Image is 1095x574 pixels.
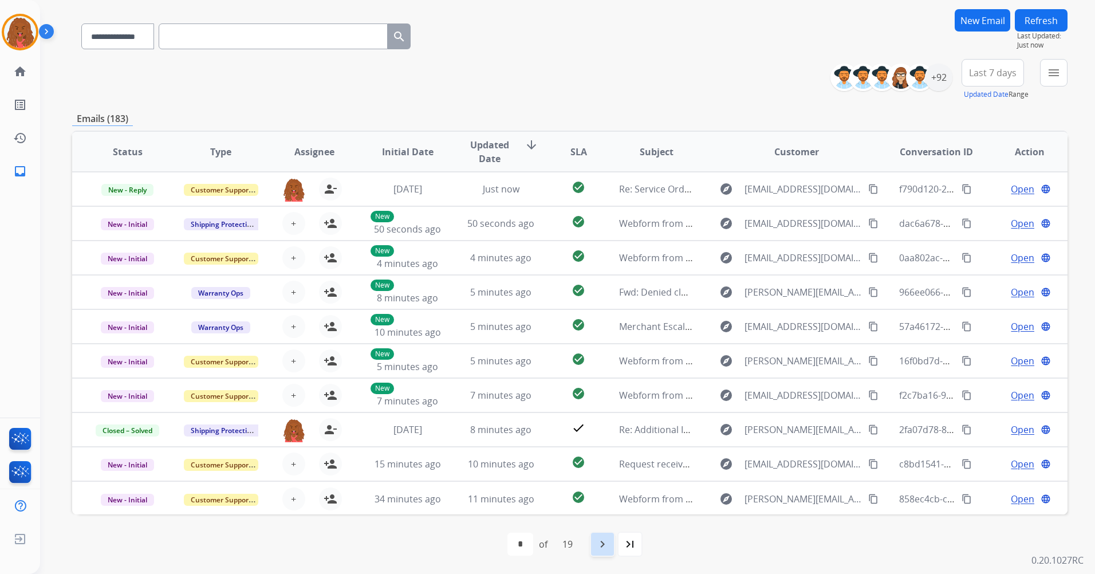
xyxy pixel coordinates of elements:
span: 10 minutes ago [468,458,534,470]
mat-icon: person_add [324,388,337,402]
button: + [282,212,305,235]
span: + [291,251,296,265]
button: + [282,487,305,510]
span: New - Reply [101,184,153,196]
span: 8 minutes ago [377,292,438,304]
p: New [371,314,394,325]
mat-icon: check_circle [572,387,585,400]
span: Shipping Protection [184,218,262,230]
mat-icon: person_add [324,285,337,299]
mat-icon: explore [719,182,733,196]
span: + [291,457,296,471]
mat-icon: person_add [324,251,337,265]
mat-icon: content_copy [868,494,879,504]
span: Initial Date [382,145,434,159]
mat-icon: explore [719,217,733,230]
span: Last 7 days [969,70,1017,75]
span: Warranty Ops [191,321,250,333]
span: Assignee [294,145,334,159]
mat-icon: content_copy [868,424,879,435]
span: Just now [1017,41,1068,50]
span: 50 seconds ago [374,223,441,235]
button: New Email [955,9,1010,32]
span: [DATE] [393,423,422,436]
span: 34 minutes ago [375,493,441,505]
mat-icon: content_copy [868,287,879,297]
span: Open [1011,251,1034,265]
span: 11 minutes ago [468,493,534,505]
button: Last 7 days [962,59,1024,87]
mat-icon: navigate_next [596,537,609,551]
p: Emails (183) [72,112,133,126]
span: + [291,285,296,299]
span: Updated Date [464,138,515,166]
span: 50 seconds ago [467,217,534,230]
mat-icon: explore [719,354,733,368]
p: New [371,280,394,291]
span: + [291,320,296,333]
mat-icon: content_copy [962,184,972,194]
mat-icon: explore [719,320,733,333]
button: + [282,349,305,372]
span: [EMAIL_ADDRESS][DOMAIN_NAME] [745,320,862,333]
span: Customer Support [184,459,258,471]
mat-icon: home [13,65,27,78]
mat-icon: content_copy [962,253,972,263]
span: Customer [774,145,819,159]
mat-icon: check_circle [572,249,585,263]
mat-icon: person_add [324,457,337,471]
span: Customer Support [184,184,258,196]
span: Fwd: Denied claims [619,286,702,298]
mat-icon: language [1041,459,1051,469]
mat-icon: check_circle [572,180,585,194]
span: New - Initial [101,459,154,471]
span: 16f0bd7d-1ca8-4dd5-9e13-b7225386c761 [899,355,1076,367]
span: Request received] Resolve the issue and log your decision. ͏‌ ͏‌ ͏‌ ͏‌ ͏‌ ͏‌ ͏‌ ͏‌ ͏‌ ͏‌ ͏‌ ͏‌ ͏‌... [619,458,958,470]
mat-icon: content_copy [868,390,879,400]
mat-icon: language [1041,253,1051,263]
span: Last Updated: [1017,32,1068,41]
mat-icon: explore [719,285,733,299]
mat-icon: content_copy [962,390,972,400]
span: [PERSON_NAME][EMAIL_ADDRESS][PERSON_NAME][DOMAIN_NAME] [745,492,862,506]
p: New [371,383,394,394]
mat-icon: content_copy [868,321,879,332]
span: Customer Support [184,494,258,506]
mat-icon: language [1041,390,1051,400]
span: 4 minutes ago [470,251,531,264]
span: Closed – Solved [96,424,159,437]
span: Conversation ID [900,145,973,159]
mat-icon: language [1041,356,1051,366]
span: Range [964,89,1029,99]
span: 966ee066-eea8-42f2-af04-c0496b1b1cf5 [899,286,1069,298]
span: 4 minutes ago [377,257,438,270]
span: + [291,388,296,402]
span: f790d120-2a32-4159-8e03-d64b42539f6b [899,183,1073,195]
mat-icon: person_remove [324,182,337,196]
span: Just now [483,183,519,195]
span: New - Initial [101,494,154,506]
mat-icon: explore [719,492,733,506]
span: Re: Additional Information [619,423,732,436]
span: 57a46172-7da9-43ad-914f-ff48d8baefd6 [899,320,1070,333]
button: Refresh [1015,9,1068,32]
span: Webform from [EMAIL_ADDRESS][DOMAIN_NAME] on [DATE] [619,389,879,402]
span: [DATE] [393,183,422,195]
mat-icon: menu [1047,66,1061,80]
mat-icon: check_circle [572,490,585,504]
span: Webform from [EMAIL_ADDRESS][DOMAIN_NAME] on [DATE] [619,217,879,230]
button: + [282,281,305,304]
mat-icon: content_copy [962,321,972,332]
span: 5 minutes ago [470,355,531,367]
span: New - Initial [101,356,154,368]
mat-icon: content_copy [868,356,879,366]
mat-icon: content_copy [962,459,972,469]
mat-icon: language [1041,184,1051,194]
mat-icon: explore [719,388,733,402]
span: Webform from [PERSON_NAME][EMAIL_ADDRESS][PERSON_NAME][DOMAIN_NAME] on [DATE] [619,355,1021,367]
p: New [371,348,394,360]
mat-icon: history [13,131,27,145]
span: Open [1011,457,1034,471]
span: [EMAIL_ADDRESS][DOMAIN_NAME] [745,457,862,471]
mat-icon: language [1041,218,1051,229]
